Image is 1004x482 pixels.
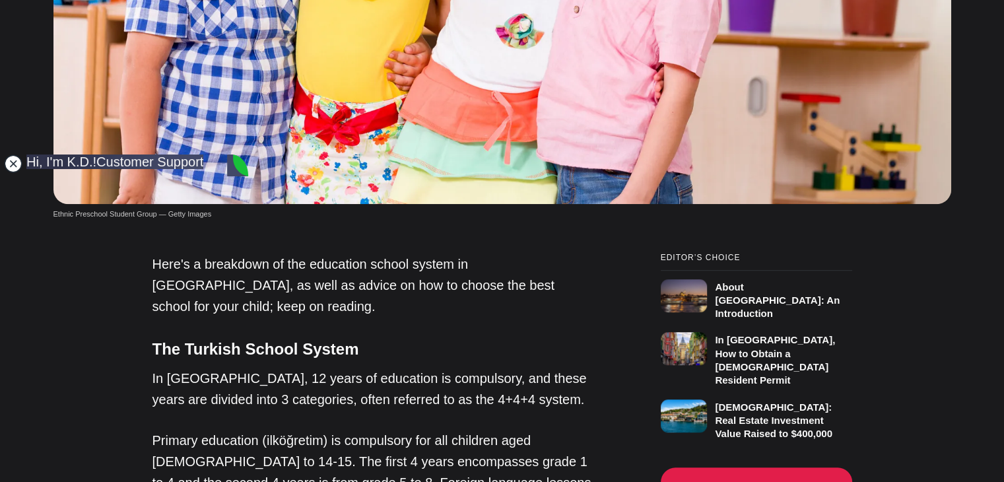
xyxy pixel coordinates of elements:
h3: About [GEOGRAPHIC_DATA]: An Introduction [715,281,840,320]
figcaption: Ethnic Preschool Student Group — Getty Images [53,209,951,220]
h3: [DEMOGRAPHIC_DATA]: Real Estate Investment Value Raised to $400,000 [715,401,832,440]
a: [DEMOGRAPHIC_DATA]: Real Estate Investment Value Raised to $400,000 [661,394,852,440]
small: Editor’s Choice [661,254,852,262]
h4: The Turkish School System [152,337,595,361]
a: In [GEOGRAPHIC_DATA], How to Obtain a [DEMOGRAPHIC_DATA] Resident Permit [661,327,852,387]
p: In [GEOGRAPHIC_DATA], 12 years of education is compulsory, and these years are divided into 3 cat... [152,368,595,410]
a: About [GEOGRAPHIC_DATA]: An Introduction [661,270,852,320]
h3: In [GEOGRAPHIC_DATA], How to Obtain a [DEMOGRAPHIC_DATA] Resident Permit [715,334,835,386]
p: Here's a breakdown of the education school system in [GEOGRAPHIC_DATA], as well as advice on how ... [152,254,595,317]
